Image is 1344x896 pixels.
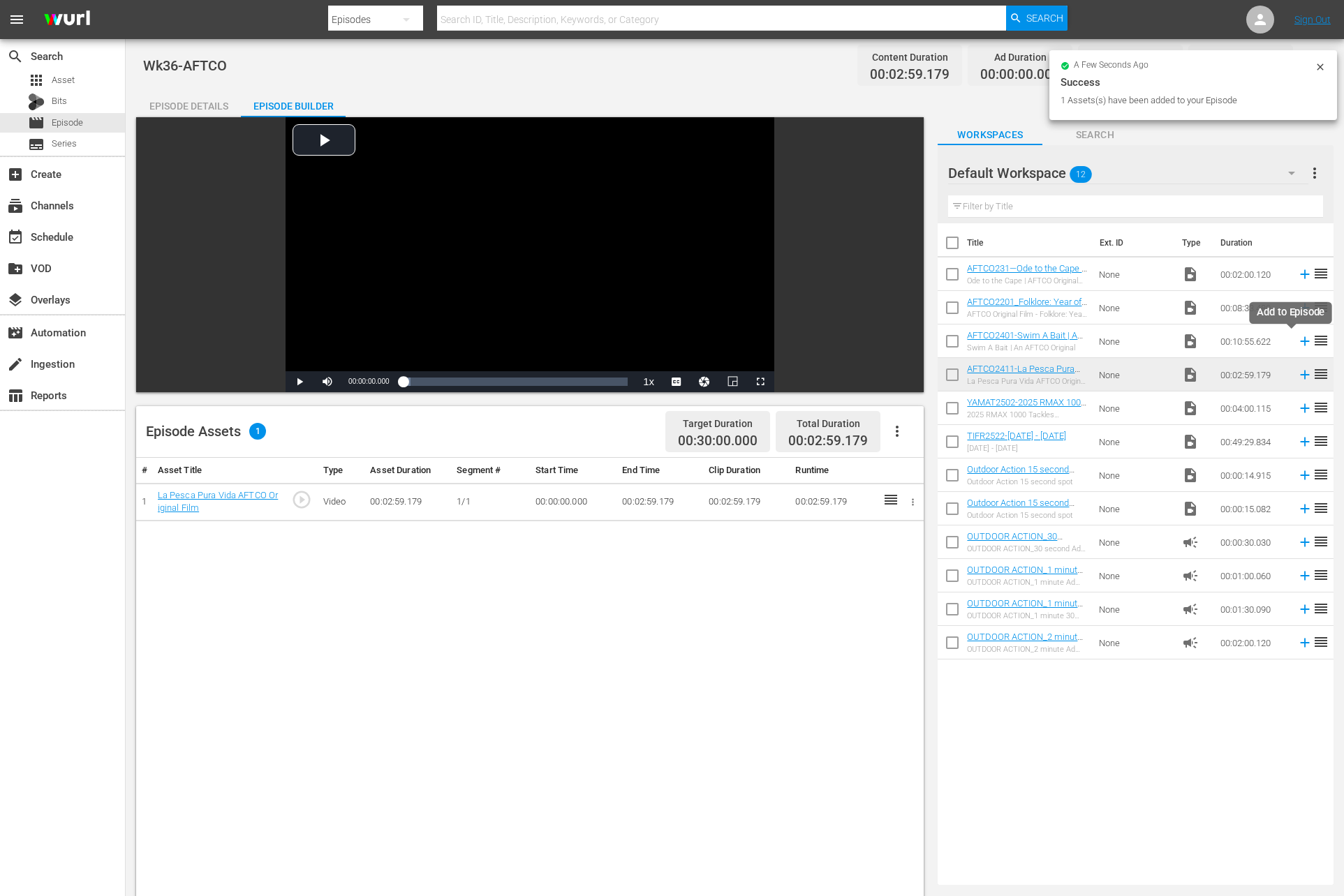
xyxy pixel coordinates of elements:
div: Outdoor Action 15 second spot [967,511,1088,520]
div: OUTDOOR ACTION_2 minute Ad Slate [967,645,1088,654]
span: Ad [1182,567,1199,584]
span: Video [1182,500,1199,517]
span: VOD [7,260,24,277]
span: 00:00:00.000 [980,67,1060,83]
button: Captions [663,371,691,392]
span: Automation [7,324,24,341]
button: Mute [313,371,341,392]
span: 00:02:59.179 [788,433,868,449]
span: Search [1026,6,1063,31]
td: None [1093,458,1176,492]
span: Video [1182,333,1199,350]
a: OUTDOOR ACTION_30 second Ad Slate [967,531,1063,552]
td: 00:49:29.834 [1215,425,1292,458]
div: Bits [28,94,45,110]
button: more_vert [1306,156,1323,190]
span: Video [1182,299,1199,316]
th: Duration [1212,223,1296,262]
div: Outdoor Action 15 second spot [967,477,1088,486]
span: a few seconds ago [1074,60,1149,71]
span: 00:02:59.179 [870,67,950,83]
td: None [1093,592,1176,626]
div: OUTDOOR ACTION_1 minute 30 seconds Ad Slate [967,611,1088,620]
div: Total Duration [788,414,868,433]
svg: Add to Episode [1297,401,1313,416]
div: Video Player [286,117,774,392]
span: Ad [1182,634,1199,651]
td: 00:00:15.082 [1215,492,1292,525]
div: Total Duration [1201,47,1280,67]
svg: Add to Episode [1297,535,1313,550]
div: Ad Duration [980,47,1060,67]
td: None [1093,324,1176,358]
span: Channels [7,197,24,214]
span: reorder [1313,366,1329,382]
span: 12 [1070,160,1093,189]
img: ans4CAIJ8jUAAAAAAAAAAAAAAAAAAAAAAAAgQb4GAAAAAAAAAAAAAAAAAAAAAAAAJMjXAAAAAAAAAAAAAAAAAAAAAAAAgAT5G... [34,3,101,36]
span: reorder [1313,634,1329,650]
span: Ingestion [7,356,24,373]
a: OUTDOOR ACTION_1 minute Ad Slate [967,565,1083,585]
svg: Add to Episode [1297,501,1313,516]
span: 00:30:00.000 [678,433,758,449]
th: Asset Title [152,458,286,484]
th: Asset Duration [364,458,451,484]
td: 00:10:55.622 [1215,324,1292,358]
td: 00:01:00.060 [1215,559,1292,592]
a: AFTCO2201_Folklore: Year of the Bluefin [967,297,1087,318]
td: 00:02:00.120 [1215,257,1292,291]
button: Jump To Time [691,371,718,392]
span: reorder [1313,265,1329,282]
td: None [1093,391,1176,425]
div: La Pesca Pura Vida AFTCO Original Film [967,377,1088,386]
span: Ad [1182,601,1199,618]
td: 00:00:14.915 [1215,458,1292,492]
td: 00:08:33.480 [1215,291,1292,324]
th: Ext. ID [1091,223,1174,262]
span: Video [1182,366,1199,383]
svg: Add to Episode [1297,635,1313,650]
td: None [1093,358,1176,391]
span: more_vert [1306,165,1323,181]
td: None [1093,525,1176,559]
td: 00:04:00.115 [1215,391,1292,425]
div: Success [1061,74,1326,91]
div: [DATE] - [DATE] [967,444,1066,453]
td: None [1093,559,1176,592]
td: Video [318,483,365,521]
th: Start Time [530,458,616,484]
div: Promo Duration [1091,47,1170,67]
button: Search [1006,6,1068,31]
div: Episode Builder [241,89,346,123]
span: Search [1042,126,1147,144]
span: play_circle_outline [291,489,312,510]
svg: Add to Episode [1297,468,1313,483]
th: End Time [616,458,703,484]
a: OUTDOOR ACTION_2 minute Ad Slate [967,632,1083,652]
span: Asset [28,72,45,89]
svg: Add to Episode [1297,568,1313,583]
th: Type [318,458,365,484]
div: Swim A Bait | An AFTCO Original [967,343,1088,352]
a: Outdoor Action 15 second spot [967,498,1075,518]
td: 00:02:59.179 [1215,358,1292,391]
td: None [1093,425,1176,458]
a: AFTCO231—Ode to the Cape | AFTCO Original Film [967,263,1087,284]
td: 00:02:59.179 [790,483,876,521]
span: reorder [1313,500,1329,516]
span: menu [8,11,25,28]
div: 2025 RMAX 1000 Tackles [GEOGRAPHIC_DATA] | Rock Crawling in AZ’s Rugged Terrain [967,410,1088,419]
div: 1 Assets(s) have been added to your Episode [1061,94,1311,107]
button: Picture-in-Picture [718,371,746,392]
td: 00:02:00.120 [1215,626,1292,659]
span: Video [1182,266,1199,283]
td: 00:02:59.179 [616,483,703,521]
svg: Add to Episode [1297,300,1313,315]
span: reorder [1313,332,1329,349]
td: 1/1 [451,483,530,521]
div: Default Workspace [948,154,1308,193]
td: 00:00:30.030 [1215,525,1292,559]
th: Clip Duration [703,458,790,484]
div: OUTDOOR ACTION_1 minute Ad Slate [967,578,1088,587]
a: La Pesca Pura Vida AFTCO Original Film [158,490,279,514]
